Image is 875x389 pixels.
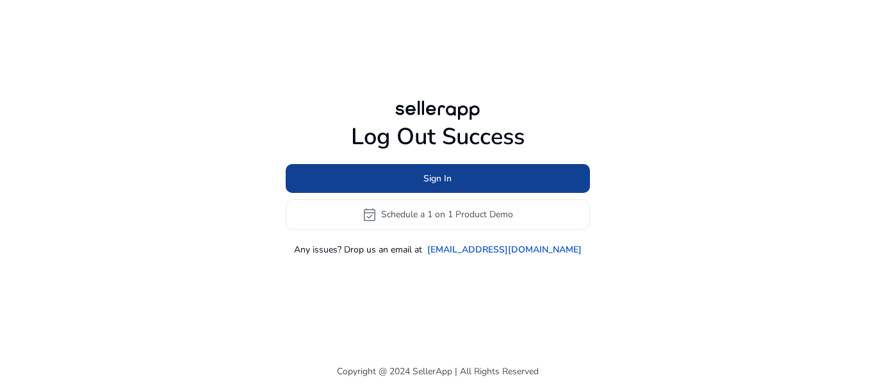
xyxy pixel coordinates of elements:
button: Sign In [286,164,590,193]
span: Sign In [423,172,452,185]
a: [EMAIL_ADDRESS][DOMAIN_NAME] [427,243,582,256]
h1: Log Out Success [286,123,590,151]
button: event_availableSchedule a 1 on 1 Product Demo [286,199,590,230]
p: Any issues? Drop us an email at [294,243,422,256]
span: event_available [362,207,377,222]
